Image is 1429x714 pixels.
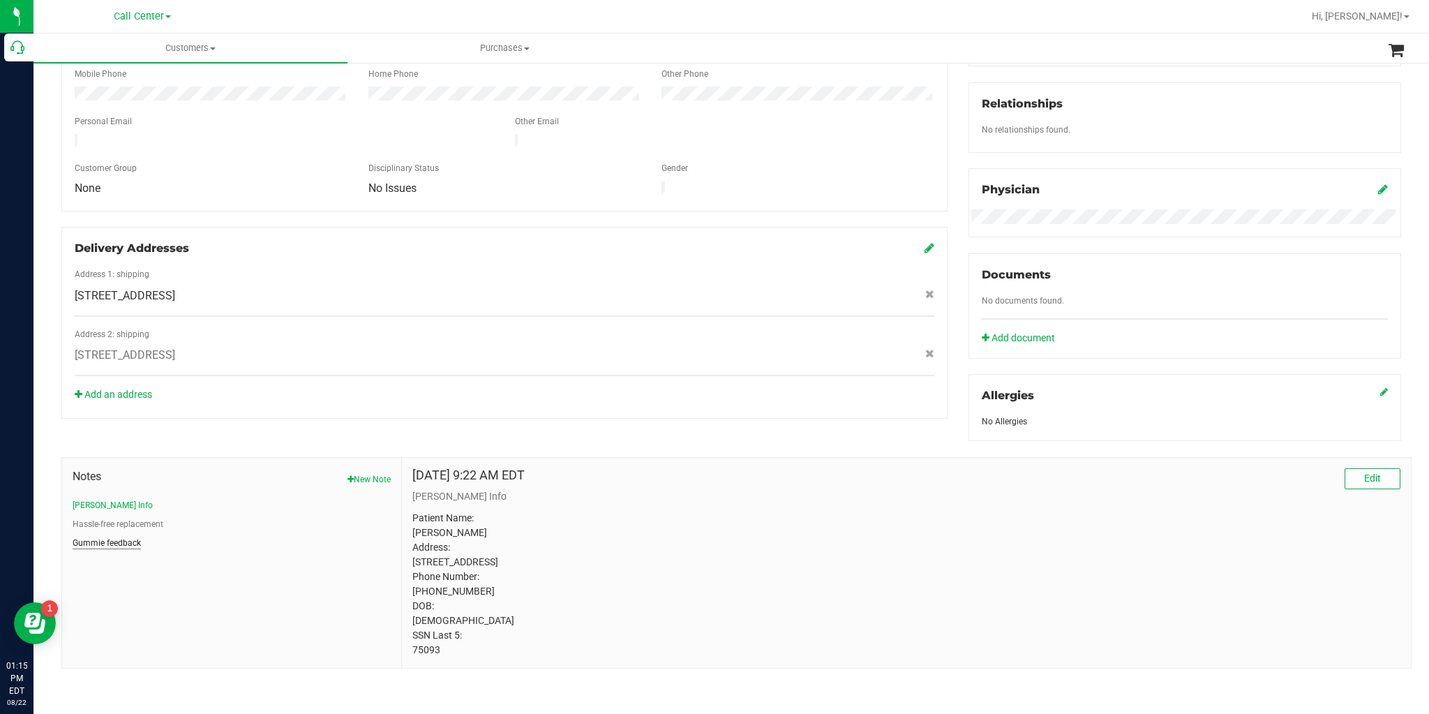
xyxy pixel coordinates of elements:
[1345,468,1400,489] button: Edit
[982,183,1040,196] span: Physician
[33,34,347,63] a: Customers
[75,347,175,364] span: [STREET_ADDRESS]
[73,537,141,549] button: Gummie feedback
[73,499,153,512] button: [PERSON_NAME] Info
[982,124,1070,136] label: No relationships found.
[347,34,661,63] a: Purchases
[982,389,1034,402] span: Allergies
[75,241,189,255] span: Delivery Addresses
[982,97,1063,110] span: Relationships
[75,288,175,304] span: [STREET_ADDRESS]
[515,115,559,128] label: Other Email
[368,68,418,80] label: Home Phone
[75,162,137,174] label: Customer Group
[75,181,100,195] span: None
[982,268,1051,281] span: Documents
[14,602,56,644] iframe: Resource center
[75,68,126,80] label: Mobile Phone
[412,511,1400,657] p: Patient Name: [PERSON_NAME] Address: [STREET_ADDRESS] Phone Number: [PHONE_NUMBER] DOB: [DEMOGRAP...
[412,489,1400,504] p: [PERSON_NAME] Info
[348,42,661,54] span: Purchases
[75,328,149,341] label: Address 2: shipping
[347,473,391,486] button: New Note
[661,162,688,174] label: Gender
[368,181,417,195] span: No Issues
[114,10,164,22] span: Call Center
[75,268,149,281] label: Address 1: shipping
[368,162,439,174] label: Disciplinary Status
[6,697,27,708] p: 08/22
[982,415,1388,428] div: No Allergies
[1312,10,1402,22] span: Hi, [PERSON_NAME]!
[6,660,27,697] p: 01:15 PM EDT
[73,468,391,485] span: Notes
[661,68,708,80] label: Other Phone
[10,40,24,54] inline-svg: Call Center
[75,115,132,128] label: Personal Email
[1364,473,1381,484] span: Edit
[982,296,1064,306] span: No documents found.
[41,600,58,617] iframe: Resource center unread badge
[33,42,347,54] span: Customers
[412,468,525,482] h4: [DATE] 9:22 AM EDT
[982,331,1062,345] a: Add document
[75,389,152,400] a: Add an address
[73,518,163,530] button: Hassle-free replacement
